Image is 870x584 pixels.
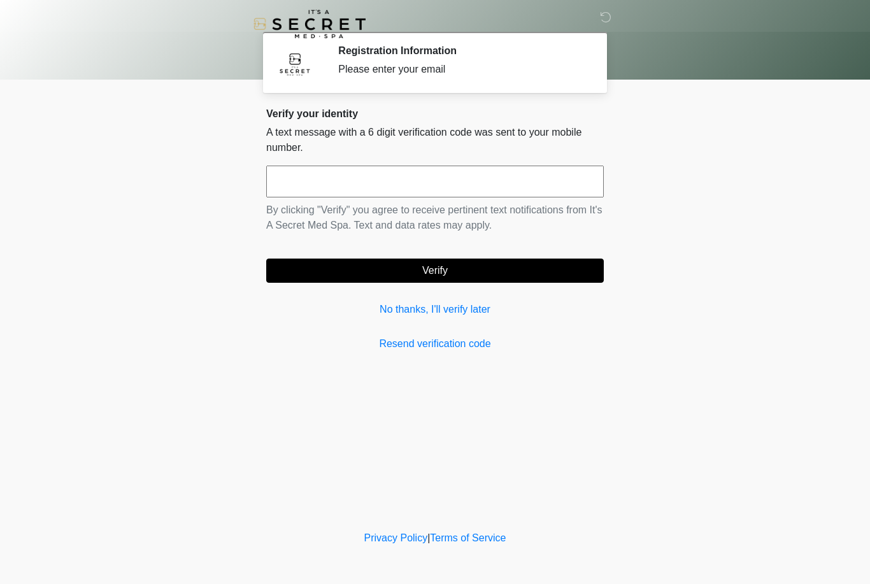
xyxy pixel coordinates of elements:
p: A text message with a 6 digit verification code was sent to your mobile number. [266,125,604,155]
button: Verify [266,259,604,283]
h2: Verify your identity [266,108,604,120]
a: | [427,532,430,543]
img: It's A Secret Med Spa Logo [253,10,366,38]
div: Please enter your email [338,62,585,77]
p: By clicking "Verify" you agree to receive pertinent text notifications from It's A Secret Med Spa... [266,203,604,233]
h2: Registration Information [338,45,585,57]
a: Terms of Service [430,532,506,543]
a: Privacy Policy [364,532,428,543]
a: No thanks, I'll verify later [266,302,604,317]
img: Agent Avatar [276,45,314,83]
a: Resend verification code [266,336,604,352]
